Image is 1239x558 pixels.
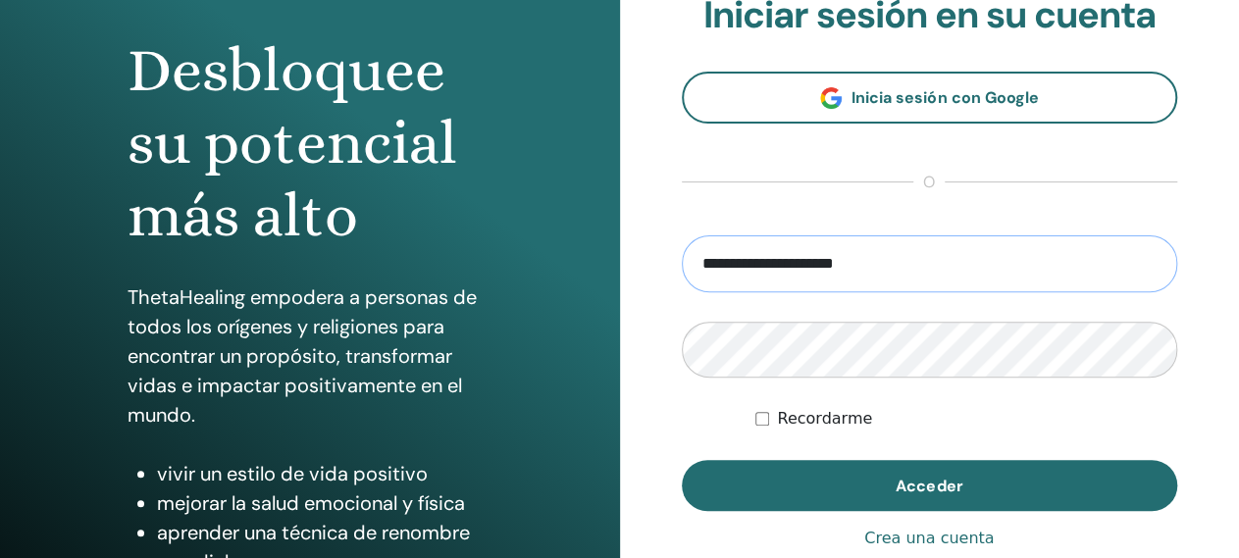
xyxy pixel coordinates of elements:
[128,34,491,253] h1: Desbloquee su potencial más alto
[682,72,1178,124] a: Inicia sesión con Google
[777,407,872,431] label: Recordarme
[913,171,945,194] span: o
[852,87,1038,108] span: Inicia sesión con Google
[755,407,1177,431] div: Mantenerme autenticado indefinidamente o hasta cerrar la sesión manualmente
[682,460,1178,511] button: Acceder
[128,282,491,430] p: ThetaHealing empodera a personas de todos los orígenes y religiones para encontrar un propósito, ...
[864,527,994,550] a: Crea una cuenta
[157,488,491,518] li: mejorar la salud emocional y física
[896,476,962,496] span: Acceder
[157,459,491,488] li: vivir un estilo de vida positivo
